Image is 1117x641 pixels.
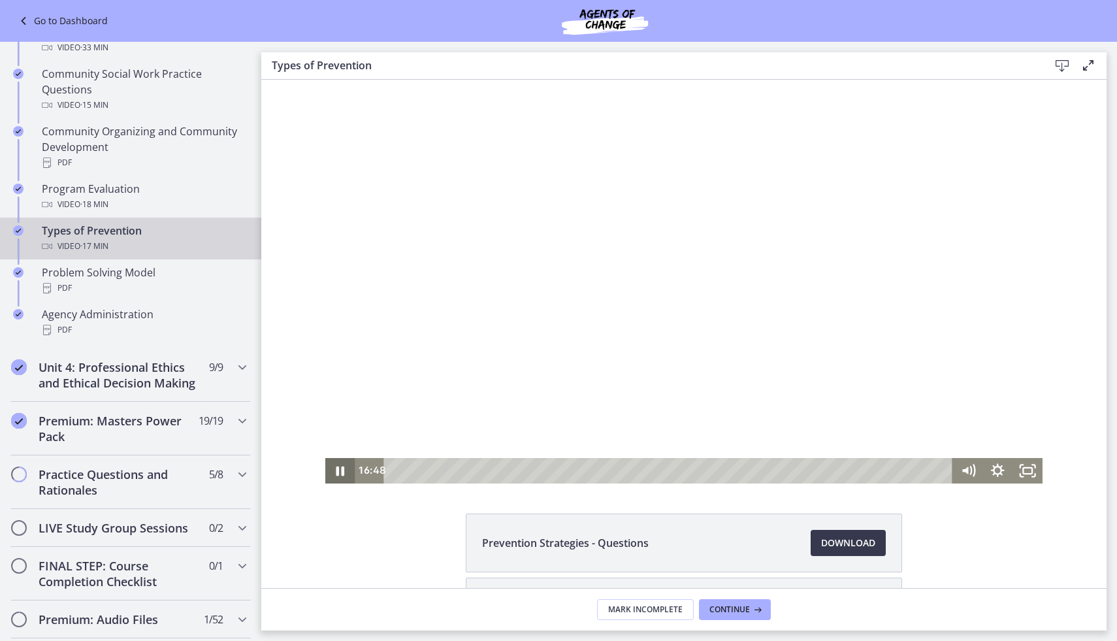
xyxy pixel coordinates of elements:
[811,530,886,556] a: Download
[209,467,223,482] span: 5 / 8
[16,13,108,29] a: Go to Dashboard
[272,58,1028,73] h3: Types of Prevention
[42,265,246,296] div: Problem Solving Model
[482,535,649,551] span: Prevention Strategies - Questions
[722,378,752,404] button: Show settings menu
[199,413,223,429] span: 19 / 19
[204,612,223,627] span: 1 / 52
[80,97,108,113] span: · 15 min
[11,413,27,429] i: Completed
[13,267,24,278] i: Completed
[42,322,246,338] div: PDF
[42,155,246,171] div: PDF
[13,126,24,137] i: Completed
[608,604,683,615] span: Mark Incomplete
[13,69,24,79] i: Completed
[39,612,198,627] h2: Premium: Audio Files
[42,306,246,338] div: Agency Administration
[39,558,198,589] h2: FINAL STEP: Course Completion Checklist
[209,359,223,375] span: 9 / 9
[13,184,24,194] i: Completed
[39,413,198,444] h2: Premium: Masters Power Pack
[597,599,694,620] button: Mark Incomplete
[13,309,24,320] i: Completed
[42,40,246,56] div: Video
[39,467,198,498] h2: Practice Questions and Rationales
[39,359,198,391] h2: Unit 4: Professional Ethics and Ethical Decision Making
[261,80,1107,484] iframe: Video Lesson
[209,558,223,574] span: 0 / 1
[80,238,108,254] span: · 17 min
[526,5,683,37] img: Agents of Change
[80,197,108,212] span: · 18 min
[42,280,246,296] div: PDF
[699,599,771,620] button: Continue
[42,66,246,113] div: Community Social Work Practice Questions
[39,520,198,536] h2: LIVE Study Group Sessions
[13,225,24,236] i: Completed
[42,97,246,113] div: Video
[821,535,875,551] span: Download
[42,238,246,254] div: Video
[709,604,750,615] span: Continue
[42,123,246,171] div: Community Organizing and Community Development
[692,378,722,404] button: Mute
[11,359,27,375] i: Completed
[752,378,782,404] button: Fullscreen
[42,181,246,212] div: Program Evaluation
[80,40,108,56] span: · 33 min
[42,223,246,254] div: Types of Prevention
[209,520,223,536] span: 0 / 2
[42,197,246,212] div: Video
